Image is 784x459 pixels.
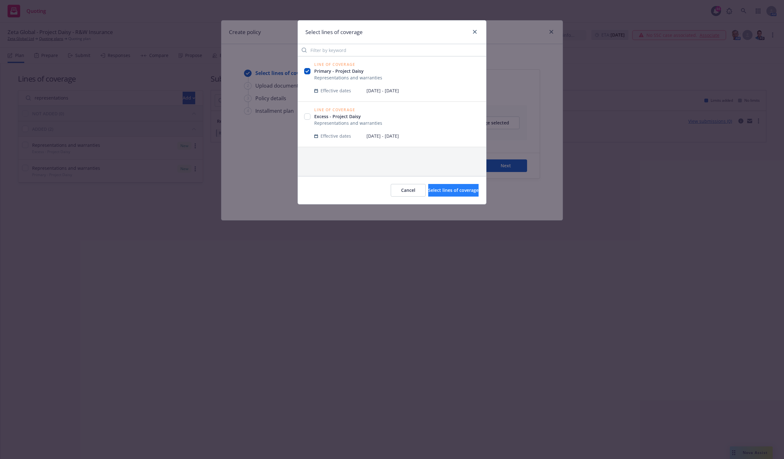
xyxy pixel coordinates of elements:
[314,63,382,66] span: Line of Coverage
[314,120,382,126] span: Representations and warranties
[314,74,382,81] span: Representations and warranties
[305,28,363,36] h1: Select lines of coverage
[314,113,382,120] a: Excess - Project Daisy
[366,133,480,139] span: [DATE] - [DATE]
[428,184,479,197] button: Select lines of coverage
[428,187,479,193] span: Select lines of coverage
[298,44,486,56] input: Filter by keyword
[314,68,382,74] a: Primary - Project Daisy
[314,108,382,112] span: Line of Coverage
[391,184,426,197] button: Cancel
[366,87,480,94] span: [DATE] - [DATE]
[401,187,415,193] span: Cancel
[321,133,351,139] span: Effective dates
[321,87,351,94] span: Effective dates
[471,28,479,36] a: close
